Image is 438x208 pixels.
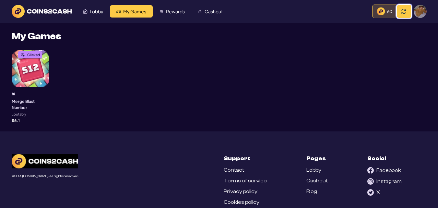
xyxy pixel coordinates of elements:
p: $ 6.1 [12,118,20,122]
span: Rewards [166,9,185,14]
h3: Support [224,154,250,163]
a: Lobby [77,5,110,18]
img: Instagram [367,178,374,185]
a: Cashout [306,178,328,184]
h3: Merge Blast Number [12,98,49,110]
span: Lobby [90,9,103,14]
a: My Games [110,5,153,18]
img: X [367,189,374,196]
a: Privacy policy [224,189,257,195]
img: C2C Logo [12,154,78,168]
a: Cashout [191,5,229,18]
a: Blog [306,189,317,195]
img: logo text [12,5,72,18]
a: Lobby [306,167,321,173]
a: Facebook [367,167,401,174]
img: My Games [116,9,121,14]
img: Clicked [20,53,25,57]
span: My Games [123,9,146,14]
div: © 2025 [DOMAIN_NAME]. All rights reserved. [12,175,79,178]
p: Lootably [12,113,26,116]
img: Lobby [83,9,88,14]
img: Facebook [367,167,374,174]
span: 60 [387,9,392,14]
a: Contact [224,167,244,173]
a: Terms of service [224,178,267,184]
h3: Social [367,154,386,163]
img: avatar [414,5,427,18]
span: Cashout [205,9,223,14]
img: Coins [377,7,385,15]
a: Instagram [367,178,402,185]
img: Cashout [198,9,202,14]
a: Rewards [153,5,191,18]
h3: Pages [306,154,326,163]
img: android [12,92,15,96]
a: X [367,189,380,196]
img: Rewards [159,9,164,14]
h1: My Games [12,32,61,41]
a: Cookies policy [224,199,259,205]
div: Clicked [27,53,40,57]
